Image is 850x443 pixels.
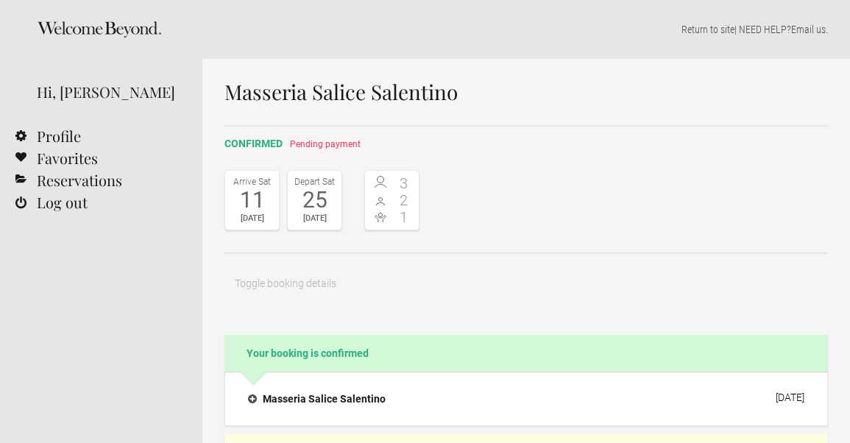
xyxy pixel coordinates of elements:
div: [DATE] [291,211,338,226]
div: 25 [291,189,338,211]
a: Email us [791,24,826,35]
h2: confirmed [224,136,828,152]
p: | NEED HELP? . [224,22,828,37]
div: Hi, [PERSON_NAME] [37,81,180,103]
h2: Your booking is confirmed [224,335,828,372]
span: Pending payment [290,139,361,149]
div: 11 [229,189,275,211]
div: Arrive Sat [229,174,275,189]
div: Depart Sat [291,174,338,189]
span: 2 [392,193,416,208]
span: 3 [392,176,416,191]
a: Return to site [681,24,734,35]
div: [DATE] [776,391,804,403]
h1: Masseria Salice Salentino [224,81,828,103]
button: Masseria Salice Salentino [DATE] [236,383,816,414]
button: Toggle booking details [224,269,347,298]
h4: Masseria Salice Salentino [248,391,386,406]
div: [DATE] [229,211,275,226]
span: 1 [392,210,416,224]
